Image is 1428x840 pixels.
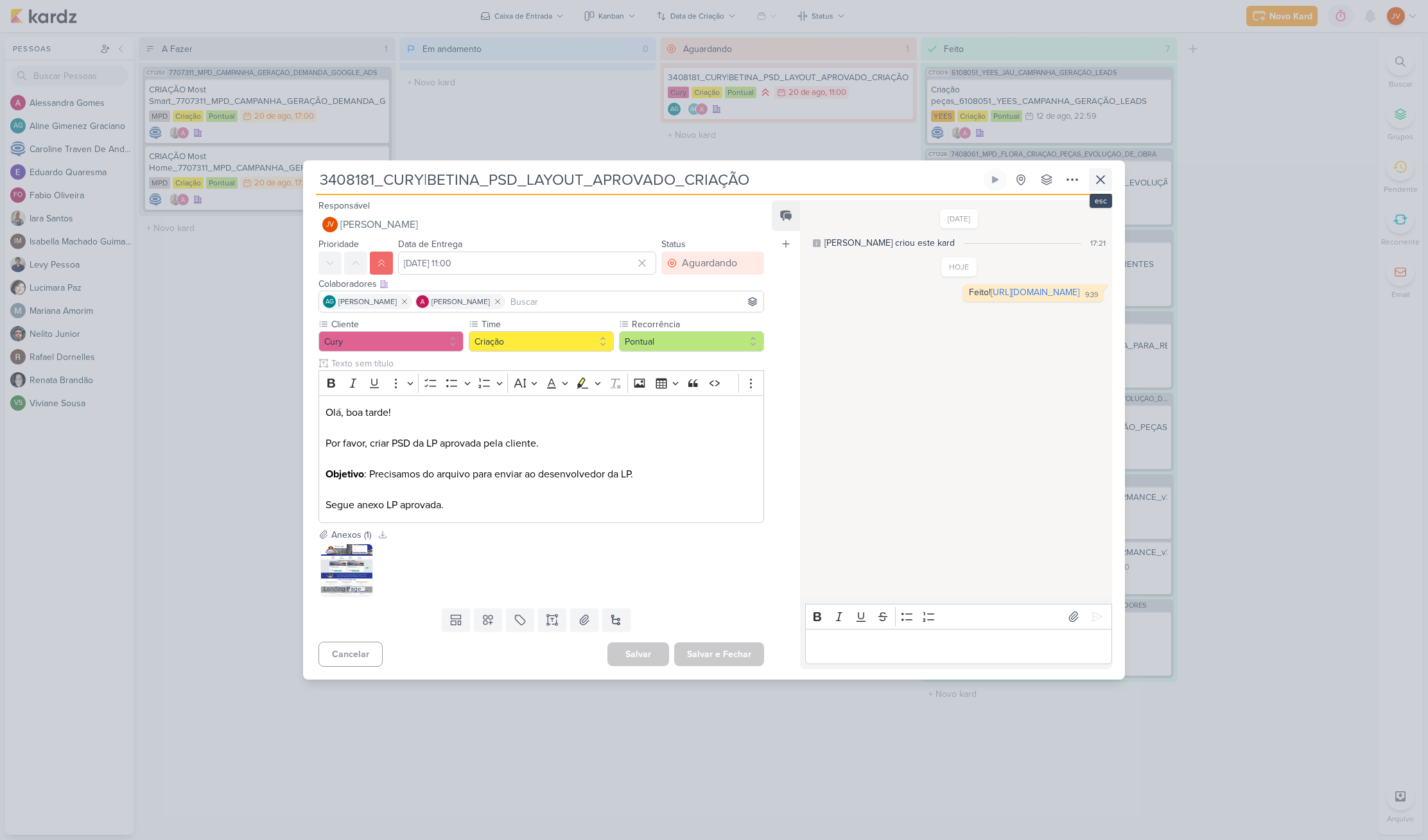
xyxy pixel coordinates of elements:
input: Buscar [508,294,761,309]
div: Feito! [969,287,1079,298]
button: Cancelar [318,642,383,667]
label: Data de Entrega [398,239,462,250]
div: Aline Gimenez Graciano [323,295,336,308]
div: esc [1090,194,1112,208]
p: Olá, boa tarde! Por favor, criar PSD da LP aprovada pela cliente. [326,405,757,467]
a: [URL][DOMAIN_NAME] [991,287,1079,298]
div: [PERSON_NAME] criou este kard [824,236,955,250]
div: Editor editing area: main [318,395,764,523]
span: [PERSON_NAME] [338,296,397,307]
p: AG [326,299,334,305]
img: Alessandra Gomes [416,295,429,308]
div: Joney Viana [322,217,338,232]
input: Texto sem título [329,357,764,370]
div: Anexos (1) [331,528,371,542]
strong: Objetivo [326,468,364,481]
p: : Precisamos do arquivo para enviar ao desenvolvedor da LP. Segue anexo LP aprovada. [326,467,757,513]
label: Cliente [330,318,464,331]
input: Select a date [398,252,656,275]
label: Responsável [318,200,370,211]
label: Prioridade [318,239,359,250]
button: Cury [318,331,464,352]
div: 9:39 [1085,290,1098,300]
div: Ligar relógio [990,175,1000,185]
button: JV [PERSON_NAME] [318,213,764,236]
p: JV [326,221,334,228]
label: Recorrência [631,318,764,331]
span: [PERSON_NAME] [340,217,418,232]
div: Editor toolbar [318,370,764,395]
button: Criação [469,331,614,352]
label: Time [480,318,614,331]
img: cSNJxAJ0OA8pqnpKEQFvbD9tlxMJtJIMCLf3HWwk.png [321,544,372,596]
div: Aguardando [682,255,737,271]
label: Status [661,239,686,250]
div: Landing Page_Betina_v3.png [321,583,372,596]
input: Kard Sem Título [316,168,981,191]
div: Editor editing area: main [805,629,1112,664]
span: [PERSON_NAME] [431,296,490,307]
div: Editor toolbar [805,604,1112,629]
div: 17:21 [1090,237,1106,249]
button: Aguardando [661,252,764,275]
button: Pontual [619,331,764,352]
div: Colaboradores [318,277,764,291]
